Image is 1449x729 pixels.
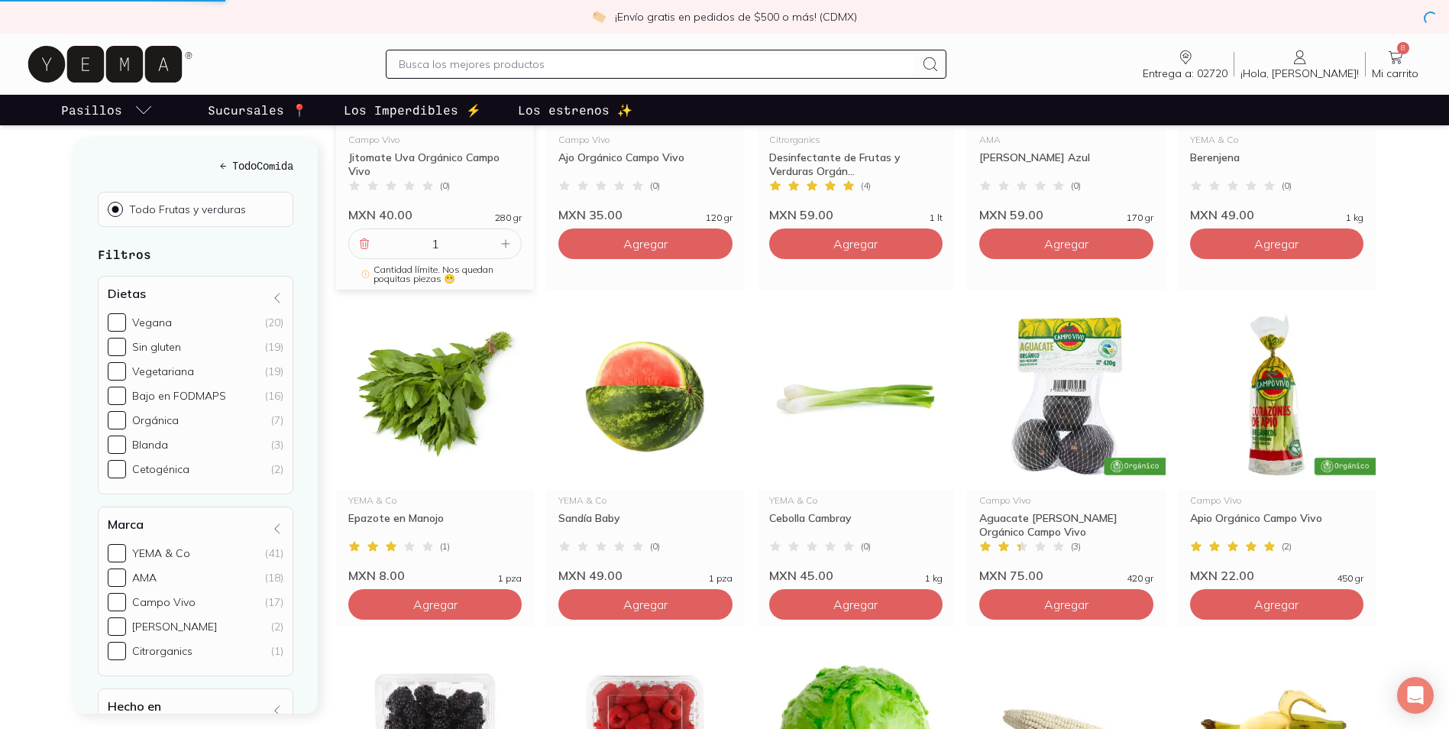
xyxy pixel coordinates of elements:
[546,302,744,583] a: Sandia PersonalYEMA & CoSandía Baby(0)MXN 49.001 pza
[98,247,151,261] strong: Filtros
[132,438,168,452] div: Blanda
[1071,181,1081,190] span: ( 0 )
[1254,236,1299,251] span: Agregar
[108,642,126,660] input: Citrorganics(1)
[1346,213,1363,222] span: 1 kg
[129,202,246,216] p: Todo Frutas y verduras
[265,364,283,378] div: (19)
[348,151,522,178] div: Jitomate Uva Orgánico Campo Vivo
[413,597,458,612] span: Agregar
[558,207,623,222] span: MXN 35.00
[1190,568,1254,583] span: MXN 22.00
[769,511,943,539] div: Cebolla Cambray
[979,151,1153,178] div: [PERSON_NAME] Azul
[558,511,732,539] div: Sandía Baby
[132,364,194,378] div: Vegetariana
[108,460,126,478] input: Cetogénica(2)
[1372,66,1418,80] span: Mi carrito
[1190,207,1254,222] span: MXN 49.00
[108,517,144,532] h4: Marca
[440,181,450,190] span: ( 0 )
[132,644,192,658] div: Citrorganics
[1190,496,1363,505] div: Campo Vivo
[61,101,122,119] p: Pasillos
[108,411,126,429] input: Orgánica(7)
[440,542,450,551] span: ( 1 )
[861,181,871,190] span: ( 4 )
[348,511,522,539] div: Epazote en Manojo
[271,620,283,633] div: (2)
[132,413,179,427] div: Orgánica
[1366,48,1425,80] a: 8Mi carrito
[1044,236,1088,251] span: Agregar
[1127,574,1153,583] span: 420 gr
[623,236,668,251] span: Agregar
[979,496,1153,505] div: Campo Vivo
[348,589,522,620] button: Agregar
[706,213,733,222] span: 120 gr
[1234,48,1365,80] a: ¡Hola, [PERSON_NAME]!
[769,228,943,259] button: Agregar
[979,228,1153,259] button: Agregar
[341,95,484,125] a: Los Imperdibles ⚡️
[108,436,126,454] input: Blanda(3)
[132,462,189,476] div: Cetogénica
[967,302,1165,583] a: Aguacate orgánico Campo Vivo. Es cultivado en Uruapan, Michoacán. Es libre de pesticidas y OGM.Ca...
[58,95,156,125] a: pasillo-todos-link
[979,135,1153,144] div: AMA
[498,574,522,583] span: 1 pza
[1190,135,1363,144] div: YEMA & Co
[558,151,732,178] div: Ajo Orgánico Campo Vivo
[1240,66,1359,80] span: ¡Hola, [PERSON_NAME]!
[650,542,660,551] span: ( 0 )
[132,595,196,609] div: Campo Vivo
[546,302,744,490] img: Sandia Personal
[348,496,522,505] div: YEMA & Co
[930,213,943,222] span: 1 lt
[98,157,293,173] h5: ← Todo Comida
[979,568,1043,583] span: MXN 75.00
[265,546,283,560] div: (41)
[271,644,283,658] div: (1)
[861,542,871,551] span: ( 0 )
[769,135,943,144] div: Citrorganics
[108,698,161,714] h4: Hecho en
[650,181,660,190] span: ( 0 )
[348,135,522,144] div: Campo Vivo
[98,157,293,173] a: ← TodoComida
[769,589,943,620] button: Agregar
[615,9,857,24] p: ¡Envío gratis en pedidos de $500 o más! (CDMX)
[1178,302,1376,583] a: Corazones de apio orgánico Campo Vivo. Es cultivado en Guanajuato. Es libre de pesticidas y OGM.C...
[208,101,307,119] p: Sucursales 📍
[108,617,126,636] input: [PERSON_NAME](2)
[1127,213,1153,222] span: 170 gr
[925,574,943,583] span: 1 kg
[1337,574,1363,583] span: 450 gr
[515,95,636,125] a: Los estrenos ✨
[205,95,310,125] a: Sucursales 📍
[108,593,126,611] input: Campo Vivo(17)
[967,302,1165,490] img: Aguacate orgánico Campo Vivo. Es cultivado en Uruapan, Michoacán. Es libre de pesticidas y OGM.
[495,213,522,222] span: 280 gr
[271,462,283,476] div: (2)
[1190,151,1363,178] div: Berenjena
[1044,597,1088,612] span: Agregar
[348,568,405,583] span: MXN 8.00
[1282,181,1292,190] span: ( 0 )
[108,338,126,356] input: Sin gluten(19)
[1071,542,1081,551] span: ( 3 )
[132,571,157,585] div: AMA
[558,135,732,144] div: Campo Vivo
[1137,48,1234,80] a: Entrega a: 02720
[265,595,283,609] div: (17)
[108,286,146,301] h4: Dietas
[399,55,914,73] input: Busca los mejores productos
[769,496,943,505] div: YEMA & Co
[833,236,878,251] span: Agregar
[98,507,293,676] div: Marca
[271,438,283,452] div: (3)
[1143,66,1227,80] span: Entrega a: 02720
[1190,511,1363,539] div: Apio Orgánico Campo Vivo
[132,316,172,329] div: Vegana
[1190,589,1363,620] button: Agregar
